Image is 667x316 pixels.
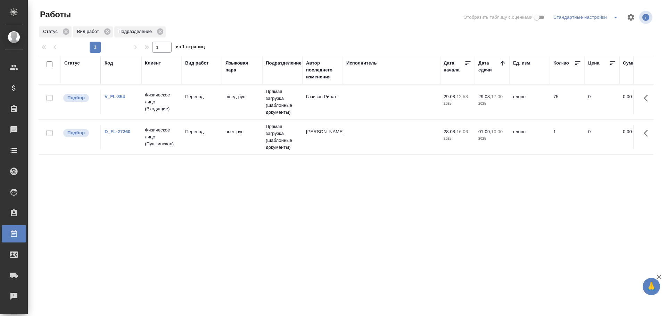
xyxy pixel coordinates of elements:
a: V_FL-854 [105,94,125,99]
td: вьет-рус [222,125,262,149]
p: 01.09, [478,129,491,134]
div: Языковая пара [225,60,259,74]
p: Подбор [67,94,85,101]
div: Подразделение [266,60,302,67]
td: слово [510,125,550,149]
p: Перевод [185,128,219,135]
td: 0,00 ₽ [619,90,654,114]
div: Статус [39,26,72,37]
div: Подразделение [114,26,166,37]
span: Настроить таблицу [623,9,639,26]
p: 2025 [478,100,506,107]
td: 0 [585,125,619,149]
button: Здесь прячутся важные кнопки [640,125,656,142]
span: Посмотреть информацию [639,11,654,24]
td: слово [510,90,550,114]
a: D_FL-27260 [105,129,130,134]
div: Можно подбирать исполнителей [63,93,97,103]
span: 🙏 [645,279,657,294]
p: 2025 [444,100,471,107]
div: Кол-во [553,60,569,67]
td: 1 [550,125,585,149]
td: швед-рус [222,90,262,114]
div: Автор последнего изменения [306,60,339,80]
span: Работы [38,9,71,20]
div: Вид работ [73,26,113,37]
div: Дата сдачи [478,60,499,74]
td: Газизов Ринат [303,90,343,114]
div: split button [552,12,623,23]
p: Статус [43,28,60,35]
div: Код [105,60,113,67]
td: 0,00 ₽ [619,125,654,149]
span: из 1 страниц [176,43,205,53]
p: Физическое лицо (Входящие) [145,92,178,112]
p: Вид работ [77,28,101,35]
td: 75 [550,90,585,114]
td: Прямая загрузка (шаблонные документы) [262,85,303,119]
p: 2025 [478,135,506,142]
p: 29.08, [444,94,456,99]
p: 28.08, [444,129,456,134]
p: 12:53 [456,94,468,99]
button: Здесь прячутся важные кнопки [640,90,656,106]
div: Исполнитель [346,60,377,67]
div: Клиент [145,60,161,67]
div: Можно подбирать исполнителей [63,128,97,138]
div: Дата начала [444,60,464,74]
p: 16:06 [456,129,468,134]
div: Вид работ [185,60,209,67]
p: Подразделение [118,28,154,35]
button: 🙏 [643,278,660,295]
p: Перевод [185,93,219,100]
td: [PERSON_NAME] [303,125,343,149]
p: 2025 [444,135,471,142]
p: Физическое лицо (Пушкинская) [145,127,178,147]
td: 0 [585,90,619,114]
span: Отобразить таблицу с оценками [463,14,533,21]
p: 29.08, [478,94,491,99]
div: Цена [588,60,600,67]
p: 17:00 [491,94,503,99]
p: Подбор [67,129,85,136]
td: Прямая загрузка (шаблонные документы) [262,120,303,154]
div: Ед. изм [513,60,530,67]
div: Сумма [623,60,638,67]
p: 10:00 [491,129,503,134]
div: Статус [64,60,80,67]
